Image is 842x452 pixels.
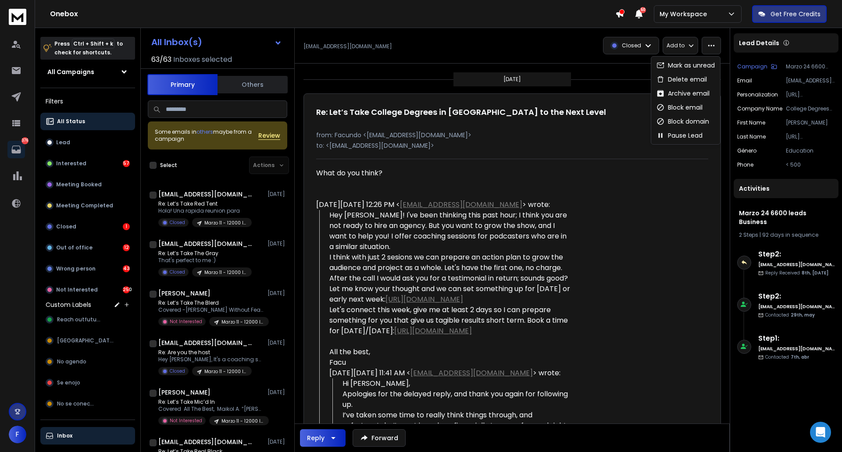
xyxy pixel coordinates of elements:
[56,160,86,167] p: Interested
[786,133,835,140] p: [URL][DOMAIN_NAME]
[258,131,280,140] span: Review
[762,231,818,238] span: 92 days in sequence
[343,378,572,389] div: Hi [PERSON_NAME],
[316,106,606,118] h1: Re: Let’s Take College Degrees in [GEOGRAPHIC_DATA] to the Next Level
[123,286,130,293] div: 250
[56,202,113,209] p: Meeting Completed
[739,39,779,47] p: Lead Details
[786,147,835,154] p: Education
[786,161,835,168] p: < 500
[503,76,521,83] p: [DATE]
[56,181,102,188] p: Meeting Booked
[21,137,29,144] p: 376
[739,209,833,226] h1: Marzo 24 6600 leads Business
[737,91,778,98] p: Personalization
[737,161,753,168] p: Phone
[268,290,287,297] p: [DATE]
[123,223,130,230] div: 1
[158,239,255,248] h1: [EMAIL_ADDRESS][DOMAIN_NAME]
[765,312,815,318] p: Contacted
[765,270,828,276] p: Reply Received
[56,244,93,251] p: Out of office
[810,422,831,443] div: Open Intercom Messenger
[802,270,828,276] span: 8th, [DATE]
[268,389,287,396] p: [DATE]
[158,399,264,406] p: Re: Let’s Take Mic’d In
[737,133,766,140] p: Last Name
[786,91,835,98] p: [URL][DOMAIN_NAME]
[758,249,835,260] h6: Step 2 :
[170,318,202,325] p: Not Interested
[158,438,255,446] h1: [EMAIL_ADDRESS][DOMAIN_NAME]
[786,105,835,112] p: College Degrees in [GEOGRAPHIC_DATA]
[656,61,715,70] div: Mark as unread
[151,54,171,65] span: 63 / 63
[307,434,325,442] div: Reply
[758,303,835,310] h6: [EMAIL_ADDRESS][DOMAIN_NAME]
[160,162,177,169] label: Select
[57,118,85,125] p: All Status
[151,38,202,46] h1: All Inbox(s)
[656,75,707,84] div: Delete email
[737,105,782,112] p: Company Name
[316,199,572,210] div: [DATE][DATE] 12:26 PM < > wrote:
[221,319,264,325] p: Marzo 11 - 12000 leads G Personal
[204,368,246,375] p: Marzo 11 - 12000 leads G Personal
[204,269,246,276] p: Marzo 11 - 12000 leads G Personal
[56,265,96,272] p: Wrong person
[57,379,80,386] span: Se enojo
[791,354,809,360] span: 7th, abr
[329,210,572,252] div: Hey [PERSON_NAME]! I've been thinking this past hour; I think you are not ready to hire an agency...
[316,141,708,150] p: to: <[EMAIL_ADDRESS][DOMAIN_NAME]>
[329,357,572,368] div: Facu
[329,368,572,378] div: [DATE][DATE] 11:41 AM < > wrote:
[57,400,96,407] span: No se conecto
[739,231,758,238] span: 2 Steps
[400,199,522,210] a: [EMAIL_ADDRESS][DOMAIN_NAME]
[329,252,572,284] div: I think with just 2 sesions we can prepare an action plan to grow the audience and project as a w...
[56,139,70,146] p: Lead
[268,438,287,445] p: [DATE]
[57,337,114,344] span: [GEOGRAPHIC_DATA]
[660,10,710,18] p: My Workspace
[57,358,86,365] span: No agendo
[50,9,615,19] h1: Onebox
[394,326,472,336] a: [URL][DOMAIN_NAME]
[47,68,94,76] h1: All Campaigns
[656,131,703,140] div: Pause Lead
[158,200,252,207] p: Re: Let’s Take Red Tent
[158,406,264,413] p: Covered All The Best, Maikol A. “[PERSON_NAME]”
[786,77,835,84] p: [EMAIL_ADDRESS][DOMAIN_NAME]
[758,291,835,302] h6: Step 2 :
[218,75,288,94] button: Others
[46,300,91,309] h3: Custom Labels
[640,7,646,13] span: 50
[155,128,258,142] div: Some emails in maybe from a campaign
[158,190,255,199] h1: [EMAIL_ADDRESS][DOMAIN_NAME]
[158,356,264,363] p: Hey [PERSON_NAME], It's a coaching session
[57,316,101,323] span: Reach outfuture
[316,168,572,178] div: What do you think?
[303,43,392,50] p: [EMAIL_ADDRESS][DOMAIN_NAME]
[9,9,26,25] img: logo
[410,368,533,378] a: [EMAIL_ADDRESS][DOMAIN_NAME]
[268,191,287,198] p: [DATE]
[158,349,264,356] p: Re: Are you the host
[758,261,835,268] h6: [EMAIL_ADDRESS][DOMAIN_NAME]
[737,119,765,126] p: First Name
[737,147,756,154] p: género
[329,347,572,357] div: All the best,
[656,117,709,126] div: Block domain
[158,388,210,397] h1: [PERSON_NAME]
[72,39,114,49] span: Ctrl + Shift + k
[268,339,287,346] p: [DATE]
[57,432,72,439] p: Inbox
[158,306,264,313] p: Covered -[PERSON_NAME] Without Fear!™
[385,294,463,304] a: [URL][DOMAIN_NAME]
[123,160,130,167] div: 57
[329,284,572,305] div: Let me know your thought and we can set something up for [DATE] or early next week:
[158,207,252,214] p: Hola! Una rapida reunion para
[622,42,641,49] p: Closed
[56,223,76,230] p: Closed
[170,269,185,275] p: Closed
